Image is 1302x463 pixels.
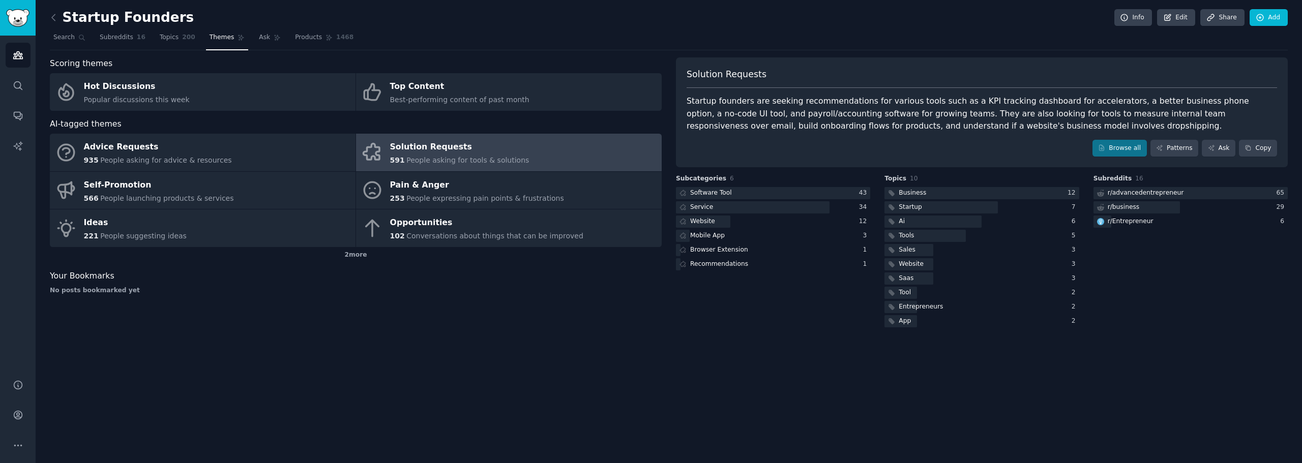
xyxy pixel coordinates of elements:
div: 6 [1280,217,1288,226]
a: Search [50,29,89,50]
span: 10 [910,175,918,182]
span: Subreddits [1093,174,1132,183]
div: r/ Entrepreneur [1108,217,1153,226]
a: Tool2 [884,287,1079,299]
div: 65 [1276,189,1288,198]
div: 2 [1072,317,1079,326]
a: r/business29 [1093,201,1288,214]
a: Add [1250,9,1288,26]
span: 935 [84,156,99,164]
a: Website3 [884,258,1079,271]
div: Service [690,203,713,212]
a: Business12 [884,187,1079,200]
span: Products [295,33,322,42]
span: Ask [259,33,270,42]
div: Saas [899,274,913,283]
a: App2 [884,315,1079,328]
span: 6 [730,175,734,182]
a: Browse all [1092,140,1147,157]
a: Share [1200,9,1244,26]
div: 2 [1072,302,1079,312]
a: Subreddits16 [96,29,149,50]
div: Sales [899,245,915,255]
span: 591 [390,156,405,164]
span: People asking for advice & resources [100,156,231,164]
div: Self-Promotion [84,177,234,193]
a: Topics200 [156,29,199,50]
div: Solution Requests [390,139,529,156]
span: 253 [390,194,405,202]
a: Products1468 [291,29,357,50]
span: Best-performing content of past month [390,96,529,104]
div: Top Content [390,79,529,95]
span: Your Bookmarks [50,270,114,283]
div: 34 [859,203,871,212]
span: 1468 [336,33,353,42]
a: Ideas221People suggesting ideas [50,209,356,247]
div: 2 [1072,288,1079,297]
a: Browser Extension1 [676,244,870,257]
a: Opportunities102Conversations about things that can be improved [356,209,662,247]
div: Tools [899,231,914,240]
a: Service34 [676,201,870,214]
span: Topics [160,33,179,42]
span: People launching products & services [100,194,233,202]
img: GummySearch logo [6,9,29,27]
a: Ask [1202,140,1235,157]
div: Website [690,217,715,226]
div: r/ advancedentrepreneur [1108,189,1184,198]
span: 16 [137,33,145,42]
span: Subcategories [676,174,726,183]
div: Hot Discussions [84,79,190,95]
a: Website12 [676,215,870,228]
h2: Startup Founders [50,10,194,26]
div: 1 [863,260,871,269]
div: 2 more [50,247,662,263]
div: Ideas [84,215,187,231]
span: Subreddits [100,33,133,42]
button: Copy [1239,140,1277,157]
a: Recommendations1 [676,258,870,271]
div: Tool [899,288,911,297]
div: 6 [1072,217,1079,226]
div: Browser Extension [690,245,748,255]
div: 5 [1072,231,1079,240]
div: Entrepreneurs [899,302,943,312]
div: Website [899,260,924,269]
div: App [899,317,911,326]
div: Startup [899,203,922,212]
a: Tools5 [884,230,1079,242]
span: 221 [84,232,99,240]
div: 7 [1072,203,1079,212]
a: Top ContentBest-performing content of past month [356,73,662,111]
span: Popular discussions this week [84,96,190,104]
a: Pain & Anger253People expressing pain points & frustrations [356,172,662,209]
span: Solution Requests [687,68,766,81]
div: Startup founders are seeking recommendations for various tools such as a KPI tracking dashboard f... [687,95,1277,133]
img: Entrepreneur [1097,218,1104,225]
span: 200 [182,33,195,42]
div: Ai [899,217,905,226]
a: Ai6 [884,215,1079,228]
a: Entrepreneurr/Entrepreneur6 [1093,215,1288,228]
span: 566 [84,194,99,202]
a: Saas3 [884,272,1079,285]
div: Opportunities [390,215,583,231]
div: 43 [859,189,871,198]
div: Pain & Anger [390,177,564,193]
span: People asking for tools & solutions [406,156,529,164]
div: Recommendations [690,260,748,269]
a: Info [1114,9,1152,26]
div: 3 [1072,274,1079,283]
a: Mobile App3 [676,230,870,242]
div: 12 [859,217,871,226]
div: 29 [1276,203,1288,212]
a: Edit [1157,9,1195,26]
a: Hot DiscussionsPopular discussions this week [50,73,356,111]
div: 12 [1068,189,1079,198]
div: 3 [1072,245,1079,255]
span: Scoring themes [50,57,112,70]
a: Patterns [1150,140,1198,157]
a: Startup7 [884,201,1079,214]
div: 3 [863,231,871,240]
